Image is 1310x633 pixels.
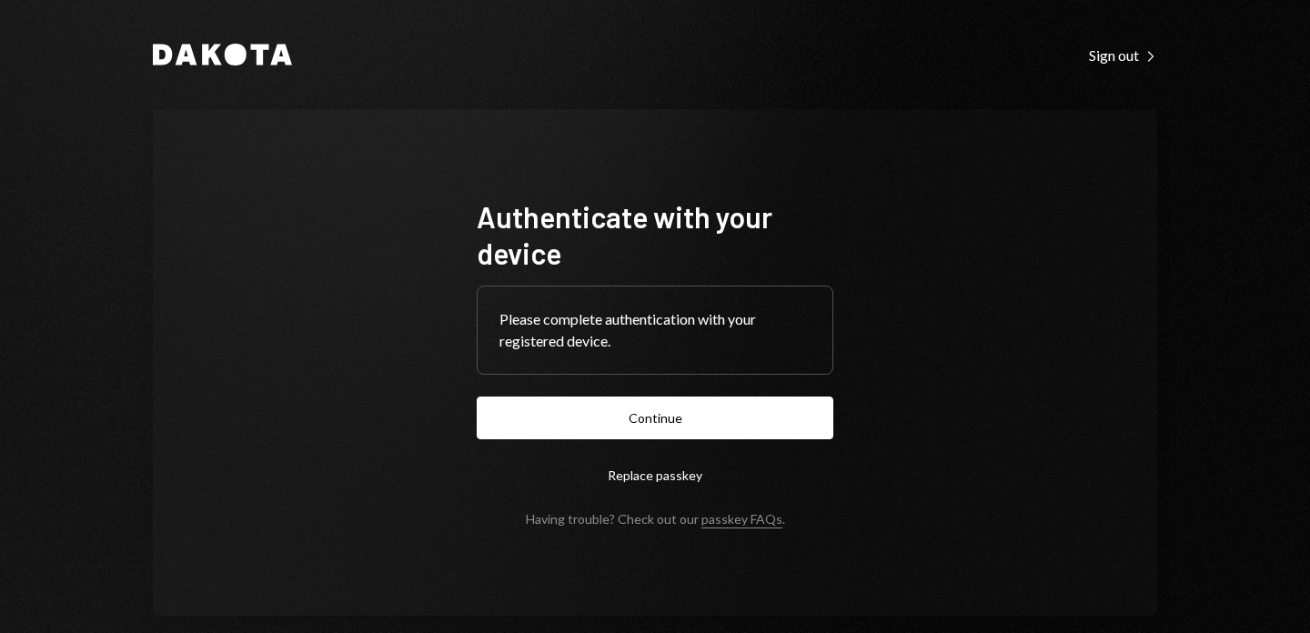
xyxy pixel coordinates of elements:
[477,454,833,497] button: Replace passkey
[477,397,833,439] button: Continue
[477,198,833,271] h1: Authenticate with your device
[526,511,785,527] div: Having trouble? Check out our .
[1089,46,1157,65] div: Sign out
[499,308,811,352] div: Please complete authentication with your registered device.
[1089,45,1157,65] a: Sign out
[701,511,782,528] a: passkey FAQs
